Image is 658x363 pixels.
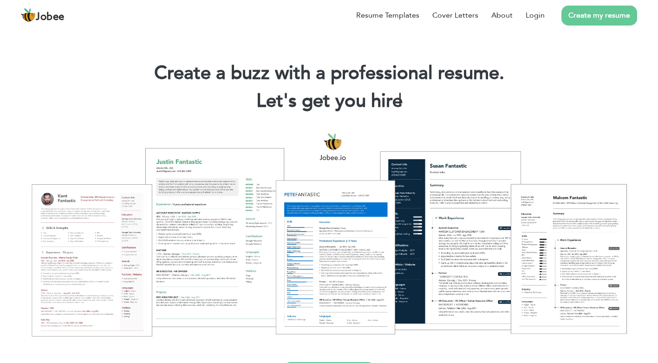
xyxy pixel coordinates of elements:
[398,88,402,114] span: |
[14,61,644,85] h1: Create a buzz with a professional resume.
[432,10,478,21] a: Cover Letters
[21,8,65,23] a: Jobee
[491,10,513,21] a: About
[36,12,65,22] span: Jobee
[302,88,403,114] span: get you hire
[356,10,419,21] a: Resume Templates
[561,6,637,26] a: Create my resume
[14,89,644,113] h2: Let's
[526,10,545,21] a: Login
[21,8,36,23] img: jobee.io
